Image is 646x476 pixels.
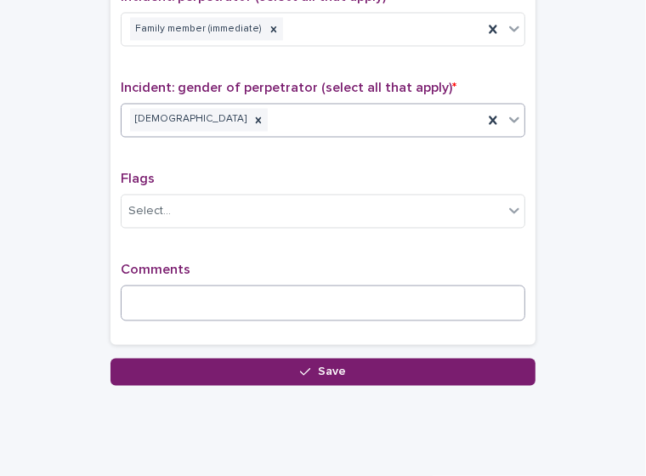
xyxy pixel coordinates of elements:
div: Select... [128,203,171,221]
span: Incident: gender of perpetrator (select all that apply) [121,82,456,95]
span: Comments [121,263,190,277]
span: Flags [121,173,155,186]
button: Save [110,359,535,386]
div: [DEMOGRAPHIC_DATA] [130,109,249,132]
div: Family member (immediate) [130,18,264,41]
span: Save [318,366,346,378]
